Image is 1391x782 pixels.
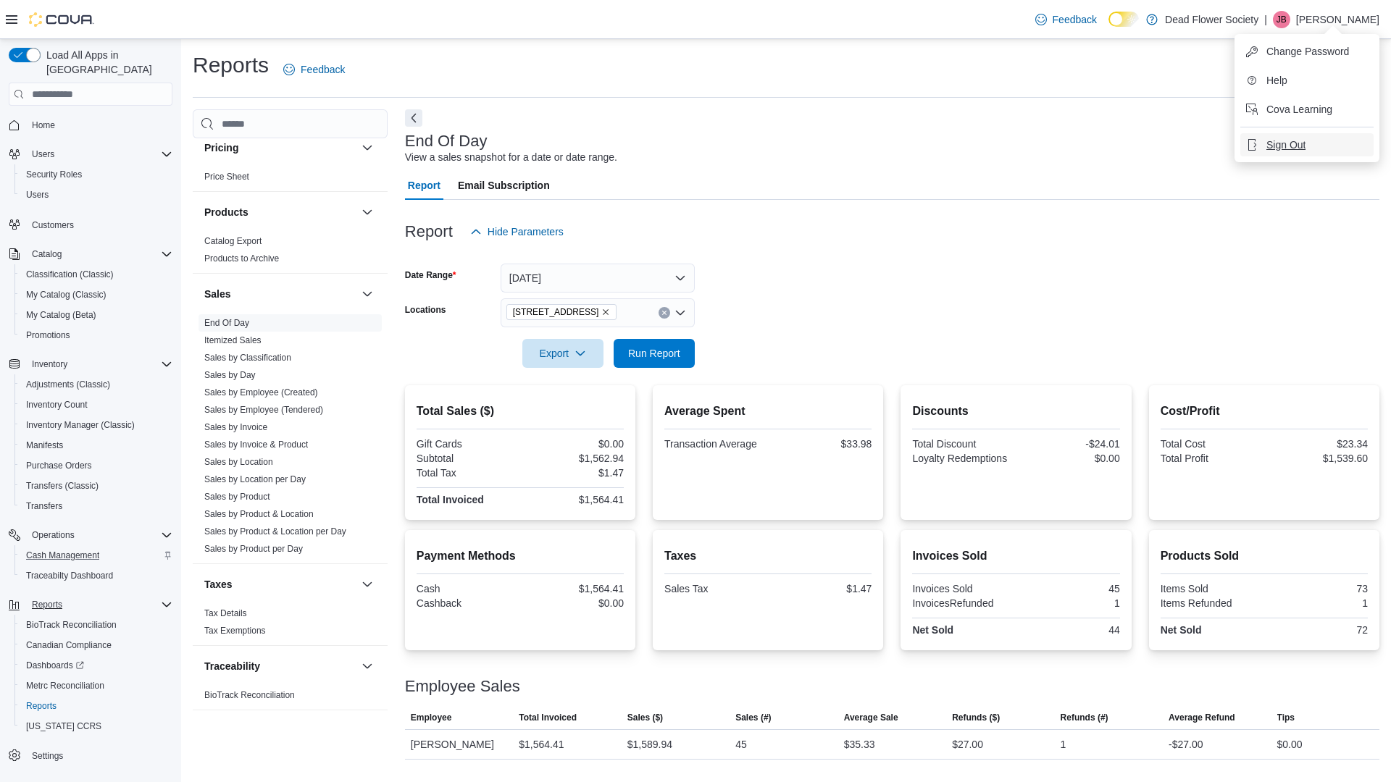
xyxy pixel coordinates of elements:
button: Inventory [26,356,73,373]
span: Canadian Compliance [20,636,172,654]
span: Home [26,116,172,134]
button: Purchase Orders [14,455,178,476]
div: Gift Cards [417,438,517,450]
span: Reports [26,596,172,613]
a: Sales by Employee (Tendered) [204,405,323,415]
h3: Taxes [204,577,233,592]
a: My Catalog (Classic) [20,286,112,303]
button: Inventory Manager (Classic) [14,415,178,435]
span: End Of Day [204,317,249,329]
span: Reports [26,700,57,712]
div: $0.00 [523,597,624,609]
a: Products to Archive [204,253,279,264]
div: Traceability [193,686,388,710]
span: Sales by Invoice [204,421,267,433]
button: Catalog [26,245,67,263]
button: Promotions [14,325,178,345]
h1: Reports [193,51,269,80]
div: 1 [1267,597,1368,609]
span: Purchase Orders [20,457,172,474]
a: Sales by Invoice & Product [204,440,308,450]
span: Sales by Product per Day [204,543,303,555]
div: 73 [1267,583,1368,594]
div: Total Cost [1161,438,1261,450]
div: [PERSON_NAME] [405,730,513,759]
span: Users [20,186,172,203]
button: Canadian Compliance [14,635,178,655]
div: Taxes [193,605,388,645]
a: Feedback [1029,5,1103,34]
a: Sales by Product & Location [204,509,314,519]
span: My Catalog (Beta) [26,309,96,321]
a: Users [20,186,54,203]
div: Total Tax [417,467,517,479]
label: Locations [405,304,446,316]
a: Sales by Invoice [204,422,267,432]
a: Metrc Reconciliation [20,677,110,694]
span: Manifests [26,440,63,451]
a: Canadian Compliance [20,636,117,654]
h3: Sales [204,287,231,301]
span: Security Roles [26,169,82,180]
span: Cova Learning [1266,102,1332,117]
a: Price Sheet [204,172,249,182]
div: $1,564.41 [523,583,624,594]
h2: Cost/Profit [1161,403,1368,420]
a: Sales by Classification [204,353,291,363]
span: Sales (#) [735,712,771,723]
span: Run Report [628,346,680,361]
span: JB [1277,11,1287,28]
button: Export [522,339,603,368]
a: Purchase Orders [20,457,98,474]
span: Sign Out [1266,138,1306,152]
button: Users [26,146,60,163]
span: Sales by Employee (Created) [204,387,318,398]
a: Settings [26,747,69,765]
a: Promotions [20,327,76,344]
a: Sales by Location [204,457,273,467]
button: [US_STATE] CCRS [14,716,178,736]
button: Reports [26,596,68,613]
button: Traceabilty Dashboard [14,566,178,586]
button: Sign Out [1240,133,1374,156]
span: Dashboards [20,657,172,674]
a: Dashboards [14,655,178,676]
div: Loyalty Redemptions [912,453,1013,464]
span: Security Roles [20,166,172,183]
a: Catalog Export [204,236,262,246]
span: Feedback [1053,12,1097,27]
span: Sales by Location [204,456,273,468]
a: Itemized Sales [204,335,262,345]
span: BioTrack Reconciliation [26,619,117,631]
div: Transaction Average [664,438,765,450]
span: Export [531,339,595,368]
span: Reports [32,599,62,610]
div: Cashback [417,597,517,609]
span: Cash Management [20,547,172,564]
span: BioTrack Reconciliation [204,689,295,701]
span: Adjustments (Classic) [26,379,110,390]
span: Catalog [26,245,172,263]
a: Sales by Day [204,370,256,380]
span: [US_STATE] CCRS [26,720,101,732]
span: Classification (Classic) [20,266,172,283]
a: Inventory Count [20,396,93,413]
span: Canadian Compliance [26,639,112,651]
h2: Payment Methods [417,547,624,565]
span: Sales by Product & Location per Day [204,526,346,537]
div: Jamie Bowen [1273,11,1290,28]
button: Security Roles [14,164,178,185]
span: Transfers (Classic) [26,480,99,492]
div: $0.00 [1019,453,1120,464]
span: Dark Mode [1108,27,1109,28]
div: View a sales snapshot for a date or date range. [405,150,617,165]
span: BioTrack Reconciliation [20,616,172,634]
span: Feedback [301,62,345,77]
div: Items Refunded [1161,597,1261,609]
span: Inventory Count [26,399,88,411]
div: 1 [1019,597,1120,609]
h2: Total Sales ($) [417,403,624,420]
img: Cova [29,12,94,27]
label: Date Range [405,269,456,281]
span: Users [26,146,172,163]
